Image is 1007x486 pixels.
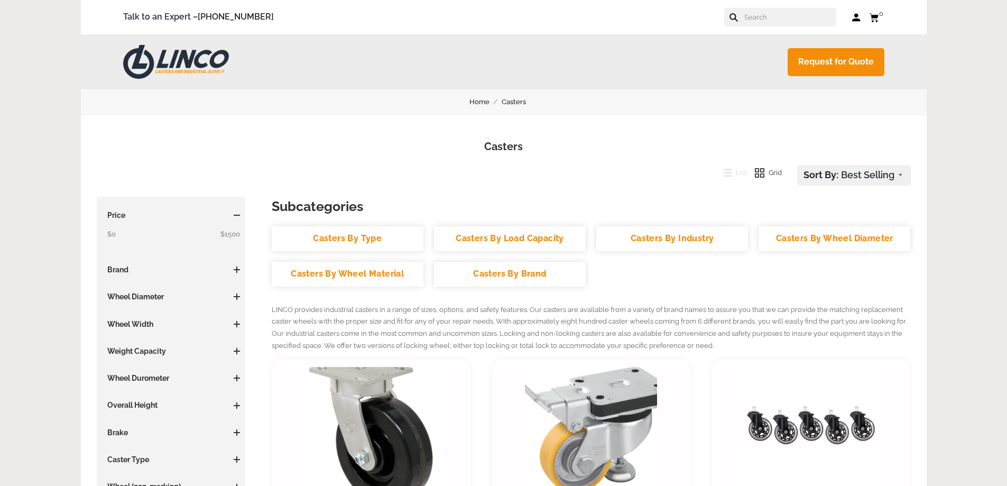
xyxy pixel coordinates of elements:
[220,228,240,240] span: $1500
[123,10,274,24] span: Talk to an Expert –
[788,48,884,76] a: Request for Quote
[102,210,241,221] h3: Price
[747,165,782,181] button: Grid
[123,45,229,79] img: LINCO CASTERS & INDUSTRIAL SUPPLY
[102,319,241,329] h3: Wheel Width
[759,226,910,251] a: Casters By Wheel Diameter
[434,226,586,251] a: Casters By Load Capacity
[97,139,911,154] h1: Casters
[852,12,861,23] a: Log in
[715,165,747,181] button: List
[102,346,241,356] h3: Weight Capacity
[198,12,274,22] a: [PHONE_NUMBER]
[102,454,241,465] h3: Caster Type
[102,291,241,302] h3: Wheel Diameter
[434,262,586,287] a: Casters By Brand
[502,96,538,108] a: Casters
[102,264,241,275] h3: Brand
[596,226,748,251] a: Casters By Industry
[102,373,241,383] h3: Wheel Durometer
[743,8,836,26] input: Search
[272,262,423,287] a: Casters By Wheel Material
[469,96,502,108] a: Home
[272,226,423,251] a: Casters By Type
[102,427,241,438] h3: Brake
[879,10,883,17] span: 0
[102,400,241,410] h3: Overall Height
[107,230,116,238] span: $0
[869,11,884,24] a: 0
[272,304,911,352] p: LINCO provides industrial casters in a range of sizes, options, and safety features. Our casters ...
[272,197,911,216] h3: Subcategories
